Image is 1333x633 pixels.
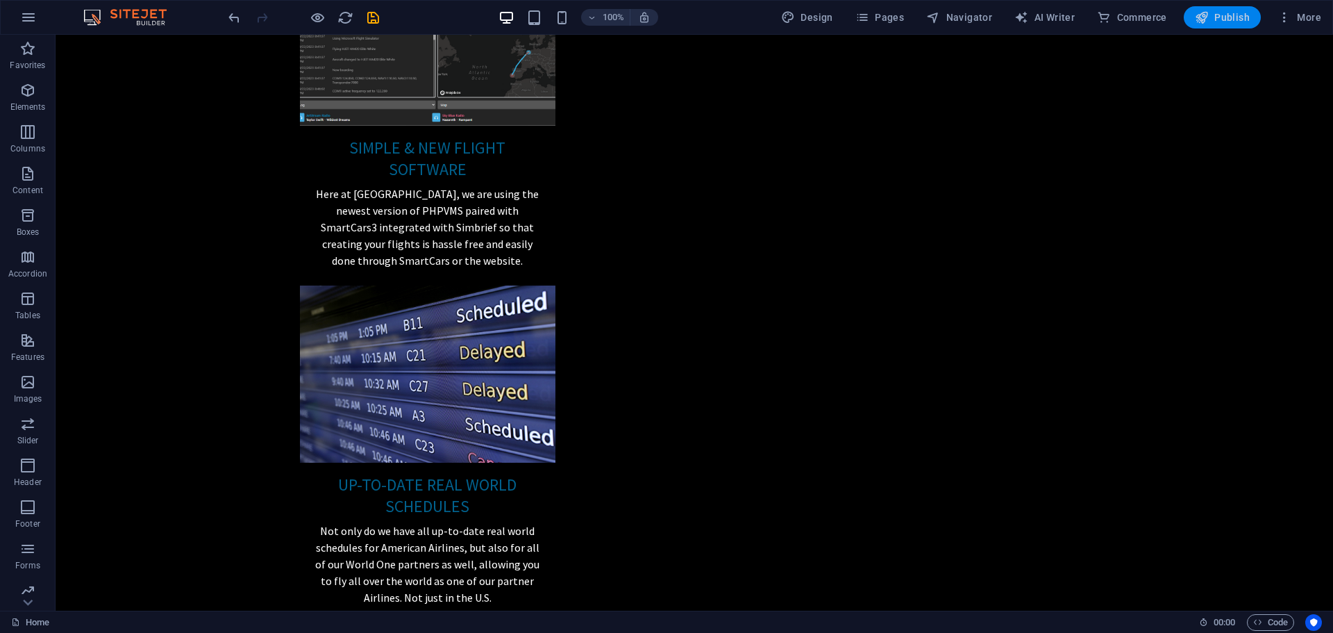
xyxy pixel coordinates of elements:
[1014,10,1075,24] span: AI Writer
[15,310,40,321] p: Tables
[17,435,39,446] p: Slider
[15,518,40,529] p: Footer
[10,143,45,154] p: Columns
[365,10,381,26] i: Save (Ctrl+S)
[14,477,42,488] p: Header
[1253,614,1288,631] span: Code
[926,10,992,24] span: Navigator
[14,393,42,404] p: Images
[1214,614,1235,631] span: 00 00
[226,9,242,26] button: undo
[15,560,40,571] p: Forms
[1184,6,1261,28] button: Publish
[850,6,909,28] button: Pages
[1195,10,1250,24] span: Publish
[10,101,46,113] p: Elements
[11,614,49,631] a: Click to cancel selection. Double-click to open Pages
[364,9,381,26] button: save
[80,9,184,26] img: Editor Logo
[1272,6,1327,28] button: More
[337,10,353,26] i: Reload page
[337,9,353,26] button: reload
[1277,10,1321,24] span: More
[1305,614,1322,631] button: Usercentrics
[1009,6,1080,28] button: AI Writer
[776,6,839,28] button: Design
[10,60,45,71] p: Favorites
[309,9,326,26] button: Click here to leave preview mode and continue editing
[781,10,833,24] span: Design
[11,352,44,363] p: Features
[581,9,630,26] button: 100%
[12,185,43,196] p: Content
[602,9,624,26] h6: 100%
[226,10,242,26] i: Undo: Delete elements (Ctrl+Z)
[1091,6,1173,28] button: Commerce
[1247,614,1294,631] button: Code
[921,6,998,28] button: Navigator
[1199,614,1236,631] h6: Session time
[638,11,651,24] i: On resize automatically adjust zoom level to fit chosen device.
[8,268,47,279] p: Accordion
[1097,10,1167,24] span: Commerce
[17,227,40,238] p: Boxes
[1223,617,1225,627] span: :
[855,10,904,24] span: Pages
